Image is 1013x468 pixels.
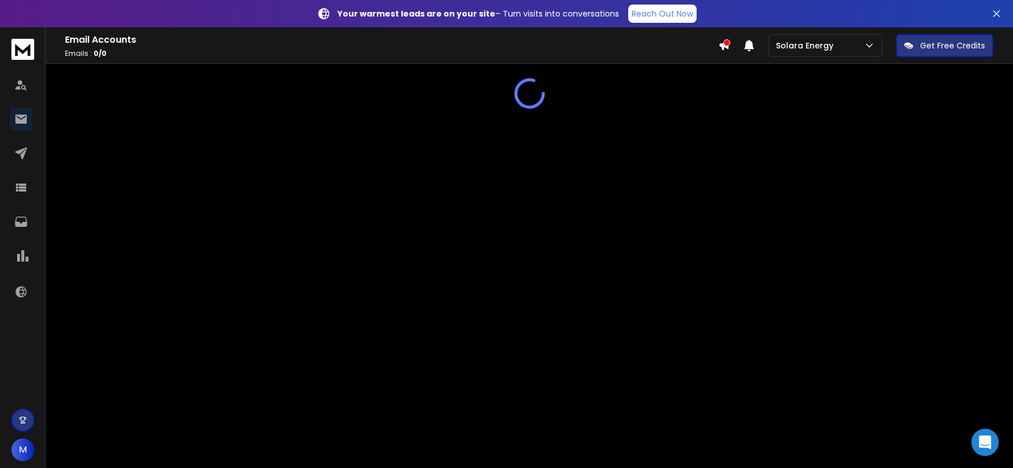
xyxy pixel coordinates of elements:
[11,438,34,461] button: M
[632,8,693,19] p: Reach Out Now
[628,5,697,23] a: Reach Out Now
[11,39,34,60] img: logo
[65,33,718,47] h1: Email Accounts
[920,40,985,51] p: Get Free Credits
[93,48,107,58] span: 0 / 0
[896,34,993,57] button: Get Free Credits
[971,429,999,456] div: Open Intercom Messenger
[65,49,718,58] p: Emails :
[337,8,495,19] strong: Your warmest leads are on your site
[776,40,838,51] p: Solara Energy
[337,8,619,19] p: – Turn visits into conversations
